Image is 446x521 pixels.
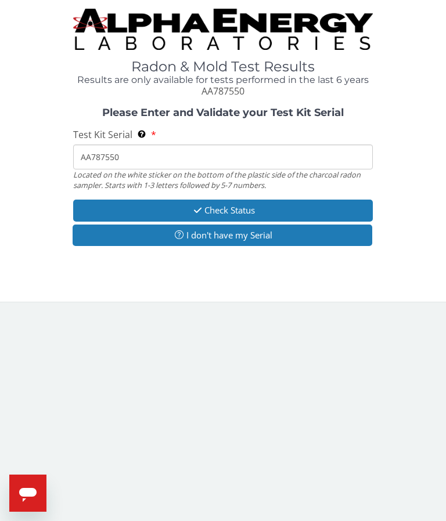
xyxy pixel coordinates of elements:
[73,9,373,50] img: TightCrop.jpg
[9,475,46,512] iframe: Button to launch messaging window, conversation in progress
[102,106,344,119] strong: Please Enter and Validate your Test Kit Serial
[73,200,373,221] button: Check Status
[73,225,373,246] button: I don't have my Serial
[73,59,373,74] h1: Radon & Mold Test Results
[73,75,373,85] h4: Results are only available for tests performed in the last 6 years
[73,128,132,141] span: Test Kit Serial
[73,169,373,191] div: Located on the white sticker on the bottom of the plastic side of the charcoal radon sampler. Sta...
[202,85,244,97] span: AA787550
